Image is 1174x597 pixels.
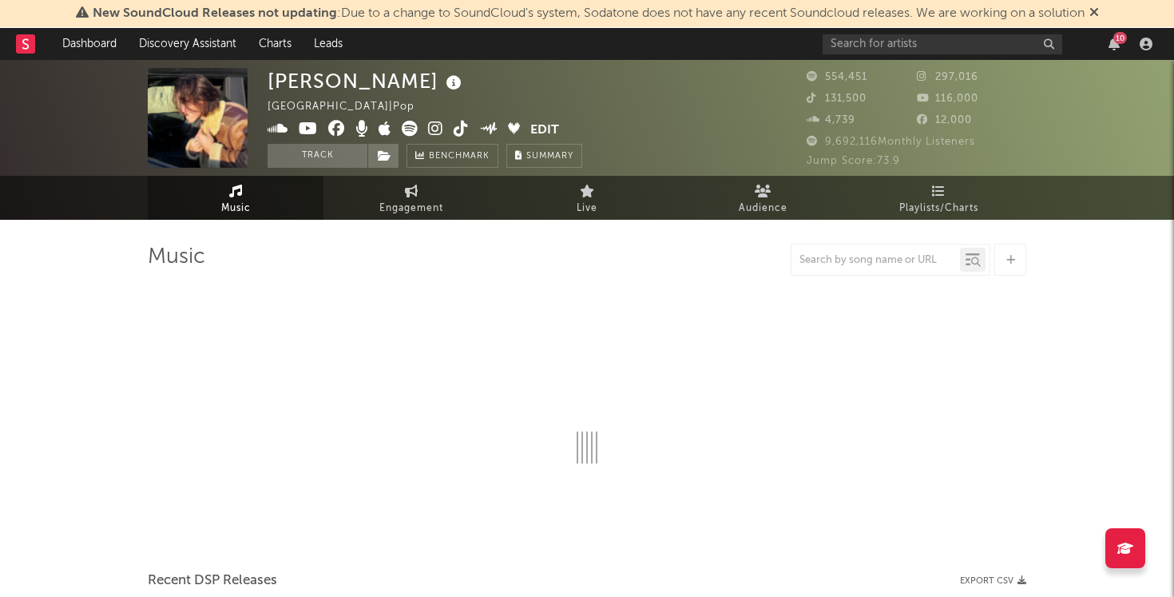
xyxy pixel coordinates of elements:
span: 116,000 [917,94,978,104]
a: Discovery Assistant [128,28,248,60]
span: Jump Score: 73.9 [807,156,900,166]
span: Recent DSP Releases [148,571,277,591]
button: 10 [1109,38,1120,50]
span: 9,692,116 Monthly Listeners [807,137,975,147]
a: Leads [303,28,354,60]
a: Dashboard [51,28,128,60]
a: Charts [248,28,303,60]
span: Engagement [379,199,443,218]
div: [PERSON_NAME] [268,68,466,94]
span: Benchmark [429,147,490,166]
a: Live [499,176,675,220]
a: Audience [675,176,851,220]
span: 12,000 [917,115,972,125]
span: 4,739 [807,115,855,125]
span: Summary [526,152,573,161]
span: Music [221,199,251,218]
a: Music [148,176,323,220]
span: Audience [739,199,787,218]
span: Live [577,199,597,218]
a: Engagement [323,176,499,220]
span: 297,016 [917,72,978,82]
button: Summary [506,144,582,168]
input: Search for artists [823,34,1062,54]
div: [GEOGRAPHIC_DATA] | Pop [268,98,433,117]
button: Edit [530,121,559,141]
div: 10 [1113,32,1127,44]
span: : Due to a change to SoundCloud's system, Sodatone does not have any recent Soundcloud releases. ... [93,7,1085,20]
span: 554,451 [807,72,867,82]
span: Playlists/Charts [899,199,978,218]
button: Track [268,144,367,168]
a: Playlists/Charts [851,176,1026,220]
span: Dismiss [1089,7,1099,20]
span: 131,500 [807,94,867,104]
span: New SoundCloud Releases not updating [93,7,337,20]
button: Export CSV [960,576,1026,586]
a: Benchmark [407,144,498,168]
input: Search by song name or URL [791,254,960,267]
